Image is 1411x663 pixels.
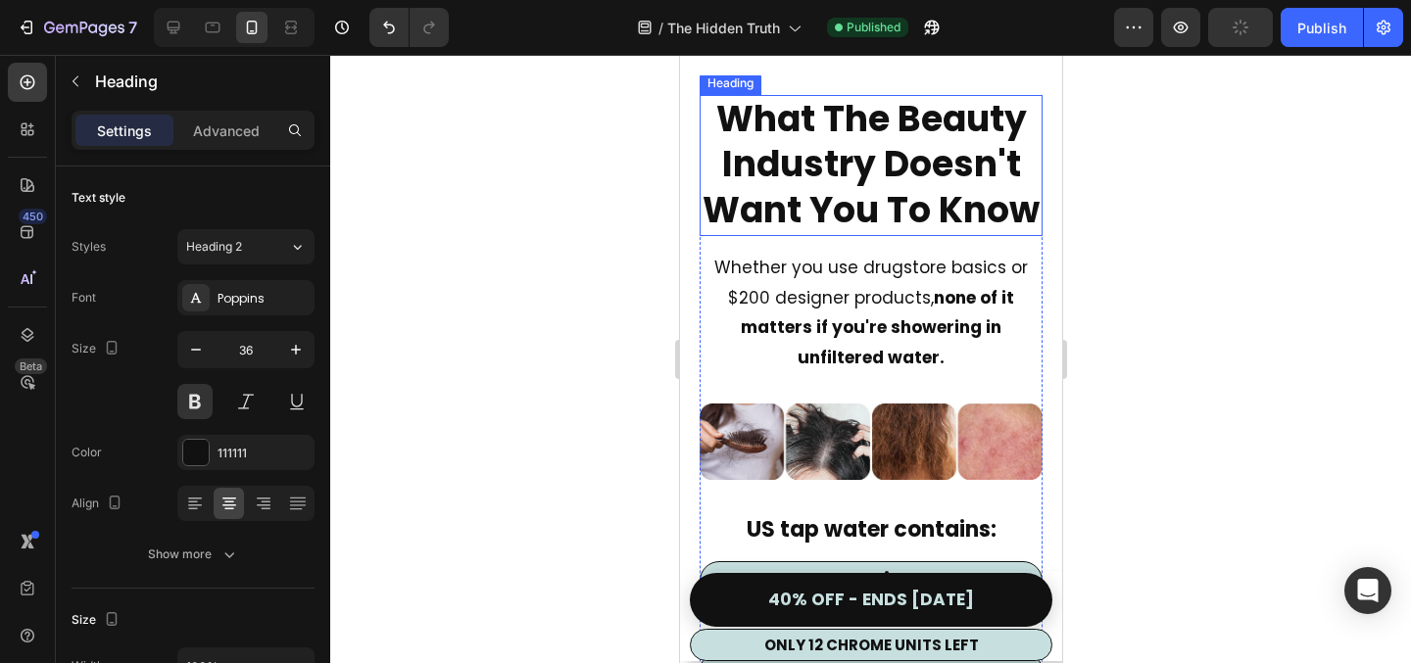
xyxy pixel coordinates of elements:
button: Heading 2 [177,229,315,264]
button: 7 [8,8,146,47]
span: / [658,18,663,38]
div: Color [72,444,102,461]
div: Text style [72,189,125,207]
div: Undo/Redo [369,8,449,47]
button: Publish [1281,8,1363,47]
p: Heading [95,70,307,93]
div: Font [72,289,96,307]
div: Styles [72,238,106,256]
p: Advanced [193,120,260,141]
span: Heading 2 [186,238,242,256]
div: Poppins [218,290,310,308]
div: Beta [15,358,47,374]
div: Publish [1297,18,1346,38]
button: Show more [72,537,315,572]
div: 450 [19,209,47,224]
span: Published [847,19,900,36]
div: Align [72,491,126,517]
div: Show more [148,545,239,564]
div: 111111 [218,445,310,462]
p: Settings [97,120,152,141]
p: 7 [128,16,137,39]
div: Open Intercom Messenger [1344,567,1391,614]
span: The Hidden Truth [667,18,780,38]
iframe: Design area [680,55,1062,663]
div: Size [72,607,123,634]
div: Size [72,336,123,362]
